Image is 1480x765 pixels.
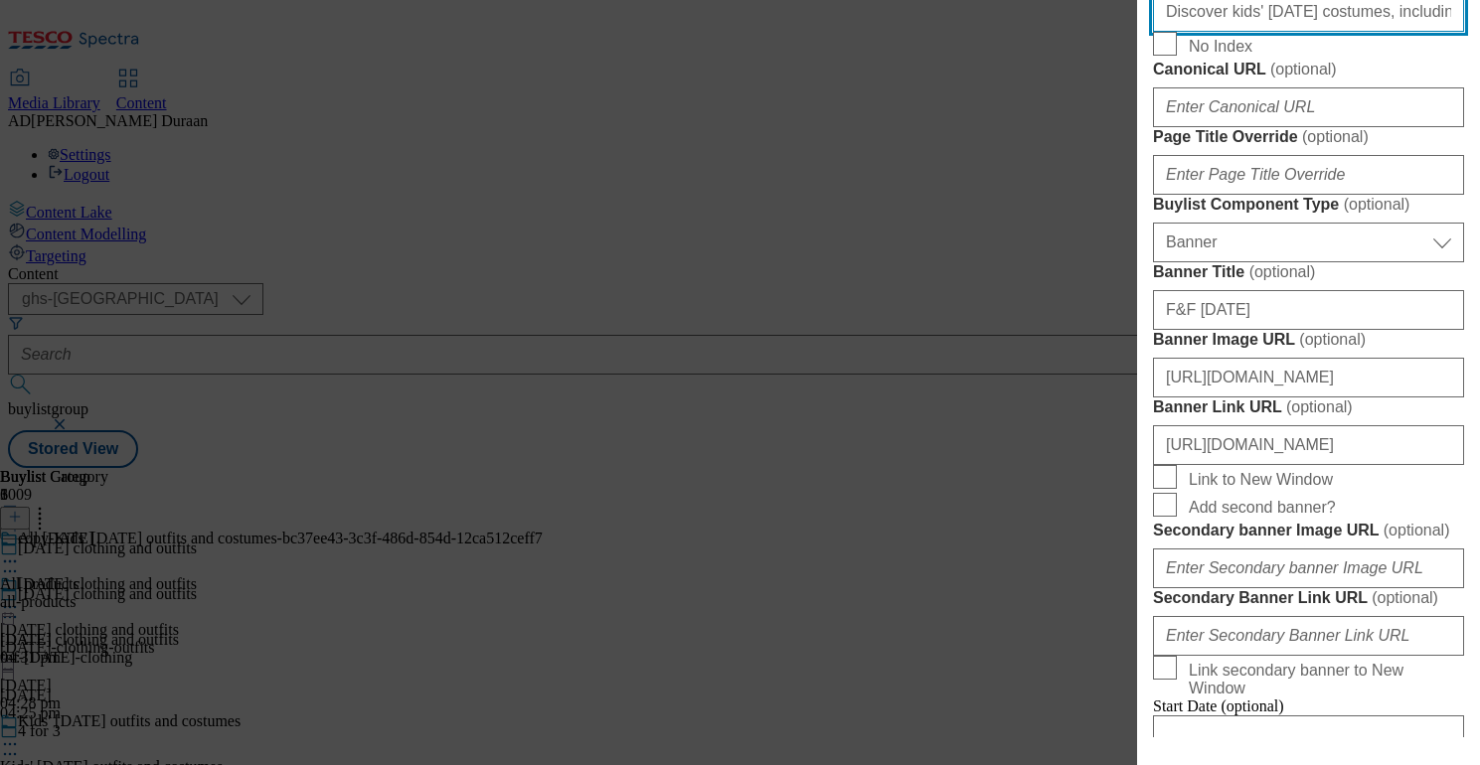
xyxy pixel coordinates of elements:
label: Secondary Banner Link URL [1153,588,1464,608]
span: ( optional ) [1302,128,1369,145]
input: Enter Page Title Override [1153,155,1464,195]
span: ( optional ) [1299,331,1366,348]
span: ( optional ) [1270,61,1337,77]
label: Banner Title [1153,262,1464,282]
input: Enter Banner Title [1153,290,1464,330]
input: Enter Banner Link URL [1153,425,1464,465]
input: Enter Canonical URL [1153,87,1464,127]
span: ( optional ) [1249,263,1316,280]
span: ( optional ) [1384,522,1450,538]
label: Canonical URL [1153,60,1464,79]
span: No Index [1189,38,1252,56]
label: Banner Image URL [1153,330,1464,350]
label: Buylist Component Type [1153,195,1464,215]
span: Start Date (optional) [1153,697,1284,714]
input: Enter Secondary Banner Link URL [1153,616,1464,656]
label: Secondary banner Image URL [1153,521,1464,540]
span: Add second banner? [1189,499,1336,517]
span: Link to New Window [1189,471,1333,489]
label: Page Title Override [1153,127,1464,147]
span: ( optional ) [1372,589,1438,606]
span: Link secondary banner to New Window [1189,662,1456,697]
span: ( optional ) [1344,196,1410,213]
input: Enter Date [1153,715,1464,755]
input: Enter Secondary banner Image URL [1153,548,1464,588]
label: Banner Link URL [1153,397,1464,417]
input: Enter Banner Image URL [1153,358,1464,397]
span: ( optional ) [1286,398,1353,415]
